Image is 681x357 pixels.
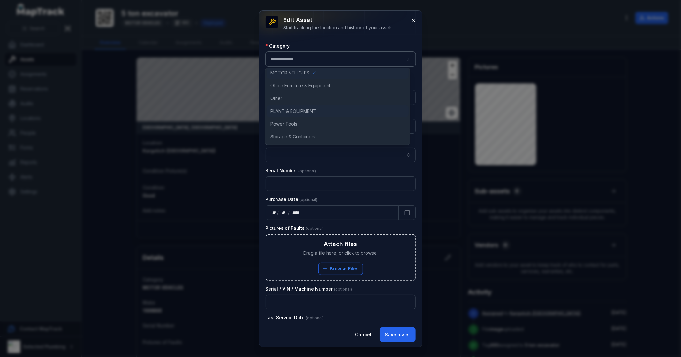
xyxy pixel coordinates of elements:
[284,16,394,25] h3: Edit asset
[270,70,309,76] span: MOTOR VEHICLES
[324,240,357,249] h3: Attach files
[266,196,318,203] label: Purchase Date
[318,263,363,275] button: Browse Files
[266,286,352,292] label: Serial / VIN / Machine Number
[288,209,290,216] div: /
[271,209,277,216] div: day,
[398,205,416,220] button: Calendar
[270,134,315,140] span: Storage & Containers
[266,225,324,231] label: Pictures of Faults
[266,167,316,174] label: Serial Number
[266,148,416,162] input: asset-edit:cf[68832b05-6ea9-43b4-abb7-d68a6a59beaf]-label
[284,25,394,31] div: Start tracking the location and history of your assets.
[303,250,378,256] span: Drag a file here, or click to browse.
[270,82,330,89] span: Office Furniture & Equipment
[279,209,288,216] div: month,
[266,43,290,49] label: Category
[270,95,282,102] span: Other
[290,209,302,216] div: year,
[350,327,377,342] button: Cancel
[270,108,316,114] span: PLANT & EQUIPMENT
[266,314,324,321] label: Last Service Date
[270,121,297,127] span: Power Tools
[277,209,279,216] div: /
[380,327,416,342] button: Save asset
